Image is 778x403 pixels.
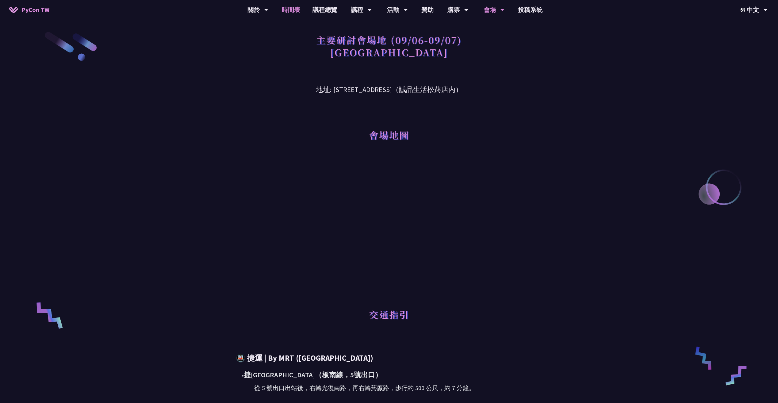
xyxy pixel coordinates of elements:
[242,370,542,380] div: 捷[GEOGRAPHIC_DATA]（板南線，5號出口）
[9,7,18,13] img: Home icon of PyCon TW 2025
[254,383,542,393] div: 從 5 號出口出站後，右轉光復南路，再右轉菸廠路，步行約 500 公尺，約 7 分鐘。
[236,353,542,363] h3: 🚇 捷運 | By MRT ([GEOGRAPHIC_DATA])
[242,372,244,379] span: •
[741,8,747,12] img: Locale Icon
[316,31,462,61] h1: 主要研討會場地 (09/06-09/07) [GEOGRAPHIC_DATA]
[230,75,549,95] h3: 地址: [STREET_ADDRESS]（誠品生活松菸店內）
[369,126,409,144] h1: 會場地圖
[3,2,56,17] a: PyCon TW
[369,305,409,324] h1: 交通指引
[21,5,49,14] span: PyCon TW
